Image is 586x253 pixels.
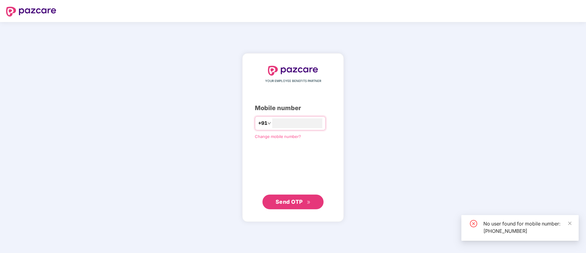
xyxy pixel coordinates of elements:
[255,134,301,139] a: Change mobile number?
[255,103,331,113] div: Mobile number
[6,7,56,17] img: logo
[276,199,303,205] span: Send OTP
[265,79,321,84] span: YOUR EMPLOYEE BENEFITS PARTNER
[258,119,267,127] span: +91
[262,195,324,209] button: Send OTPdouble-right
[307,200,311,204] span: double-right
[268,66,318,76] img: logo
[568,221,572,225] span: close
[470,220,477,227] span: close-circle
[267,121,271,125] span: down
[483,220,571,235] div: No user found for mobile number: [PHONE_NUMBER]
